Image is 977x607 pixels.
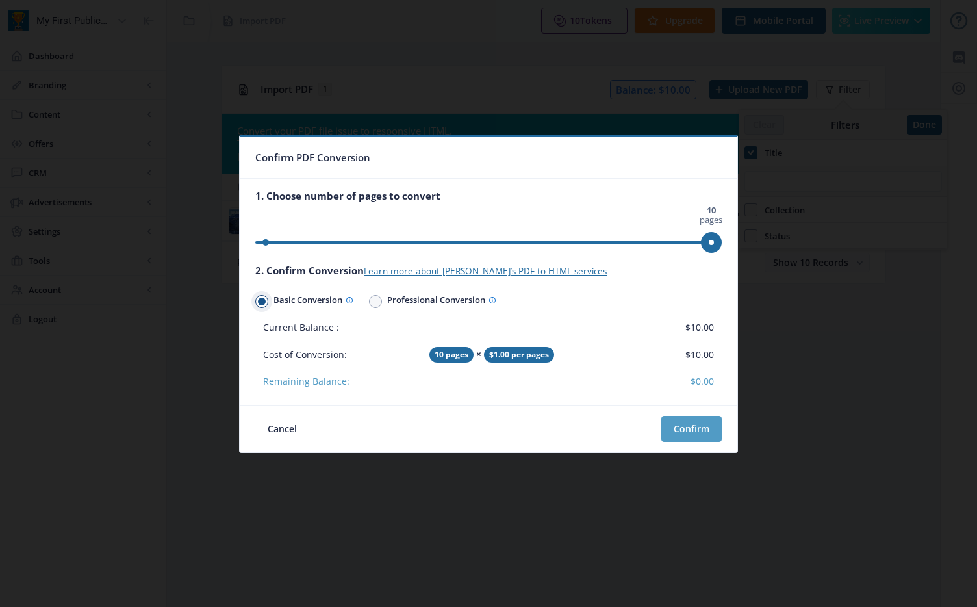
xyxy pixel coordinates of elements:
[650,368,722,394] td: $0.00
[484,347,554,363] span: $1.00 per pages
[382,292,496,311] span: Professional Conversion
[240,137,737,179] nb-card-header: Confirm PDF Conversion
[268,292,353,311] span: Basic Conversion
[255,264,722,278] div: 2. Confirm Conversion
[429,347,474,363] span: 10 pages
[255,416,309,442] button: Cancel
[701,232,722,253] span: ngx-slider
[255,241,722,244] ngx-slider: ngx-slider
[476,348,481,360] strong: ×
[255,341,422,368] td: Cost of Conversion:
[650,341,722,368] td: $10.00
[255,315,422,341] td: Current Balance :
[255,368,422,394] td: Remaining Balance:
[707,204,716,216] strong: 10
[698,205,724,226] span: pages
[364,265,607,277] a: Learn more about [PERSON_NAME]’s PDF to HTML services
[650,315,722,341] td: $10.00
[255,189,722,202] div: 1. Choose number of pages to convert
[661,416,722,442] button: Confirm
